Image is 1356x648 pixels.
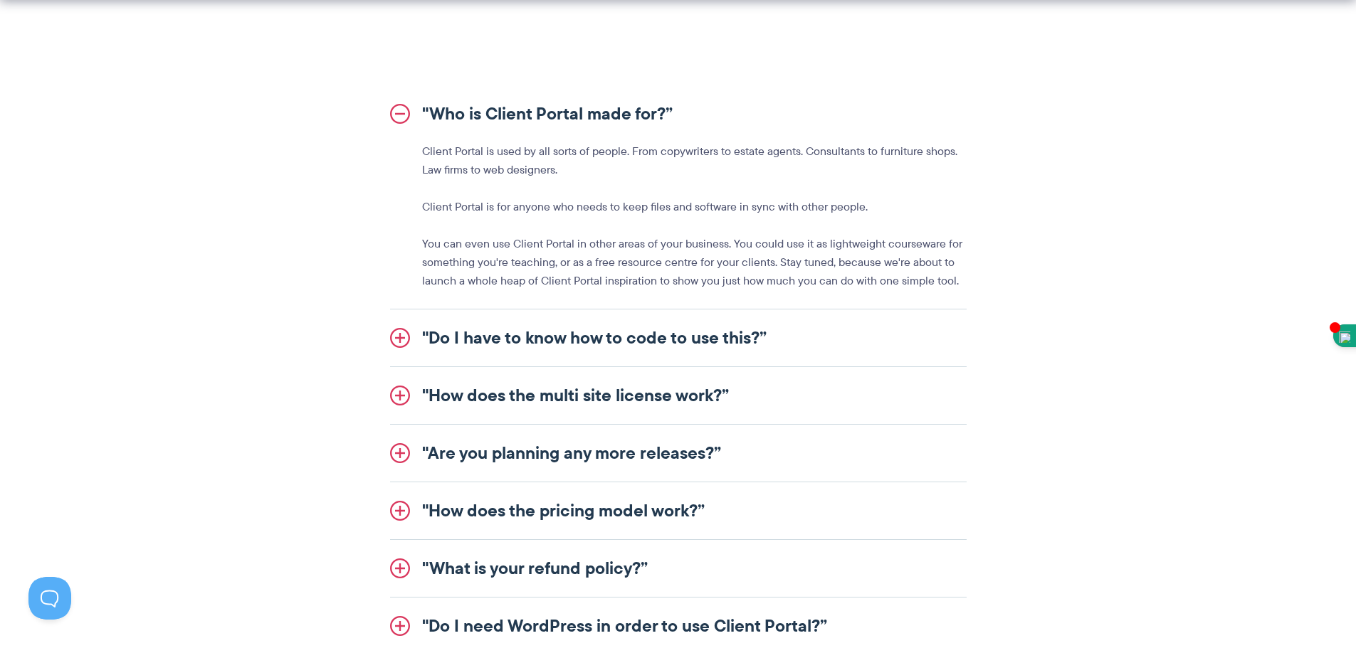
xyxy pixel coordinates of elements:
p: Client Portal is used by all sorts of people. From copywriters to estate agents. Consultants to f... [422,142,967,179]
a: "Are you planning any more releases?” [390,425,967,482]
p: You can even use Client Portal in other areas of your business. You could use it as lightweight c... [422,235,967,290]
a: "Who is Client Portal made for?” [390,85,967,142]
a: "What is your refund policy?” [390,540,967,597]
p: Client Portal is for anyone who needs to keep files and software in sync with other people. [422,198,967,216]
iframe: Toggle Customer Support [28,577,71,620]
a: "How does the pricing model work?” [390,482,967,539]
a: "How does the multi site license work?” [390,367,967,424]
a: "Do I have to know how to code to use this?” [390,309,967,366]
